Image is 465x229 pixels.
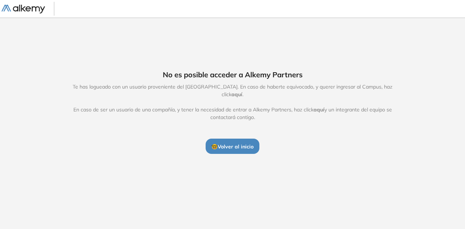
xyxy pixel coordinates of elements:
[206,139,259,154] button: 🤓Volver al inicio
[163,69,303,80] span: No es posible acceder a Alkemy Partners
[231,91,242,98] span: aquí
[211,143,254,150] span: 🤓 Volver al inicio
[314,106,324,113] span: aquí
[429,194,465,229] iframe: Chat Widget
[429,194,465,229] div: Widget de chat
[1,5,45,14] img: Logo
[65,83,400,121] span: Te has logueado con un usuario proveniente del [GEOGRAPHIC_DATA]. En caso de haberte equivocado, ...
